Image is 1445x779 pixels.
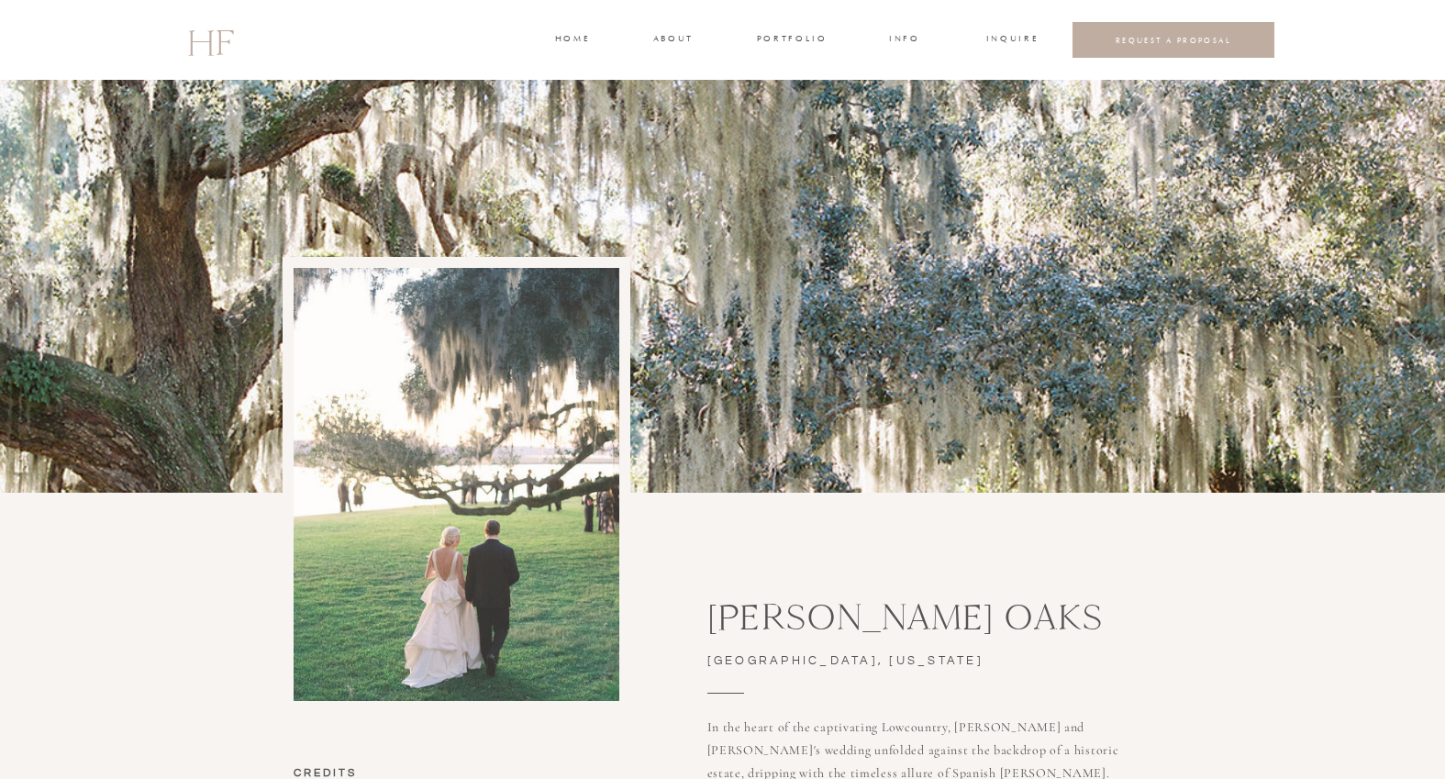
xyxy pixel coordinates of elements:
a: HF [187,14,233,67]
a: home [555,32,589,49]
h3: [GEOGRAPHIC_DATA], [US_STATE] [707,651,1028,677]
a: portfolio [757,32,826,49]
a: about [653,32,692,49]
a: REQUEST A PROPOSAL [1087,35,1261,45]
a: INFO [888,32,922,49]
b: CREDITS [294,767,357,779]
h3: [PERSON_NAME] Oaks [707,598,1264,651]
a: INQUIRE [986,32,1036,49]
